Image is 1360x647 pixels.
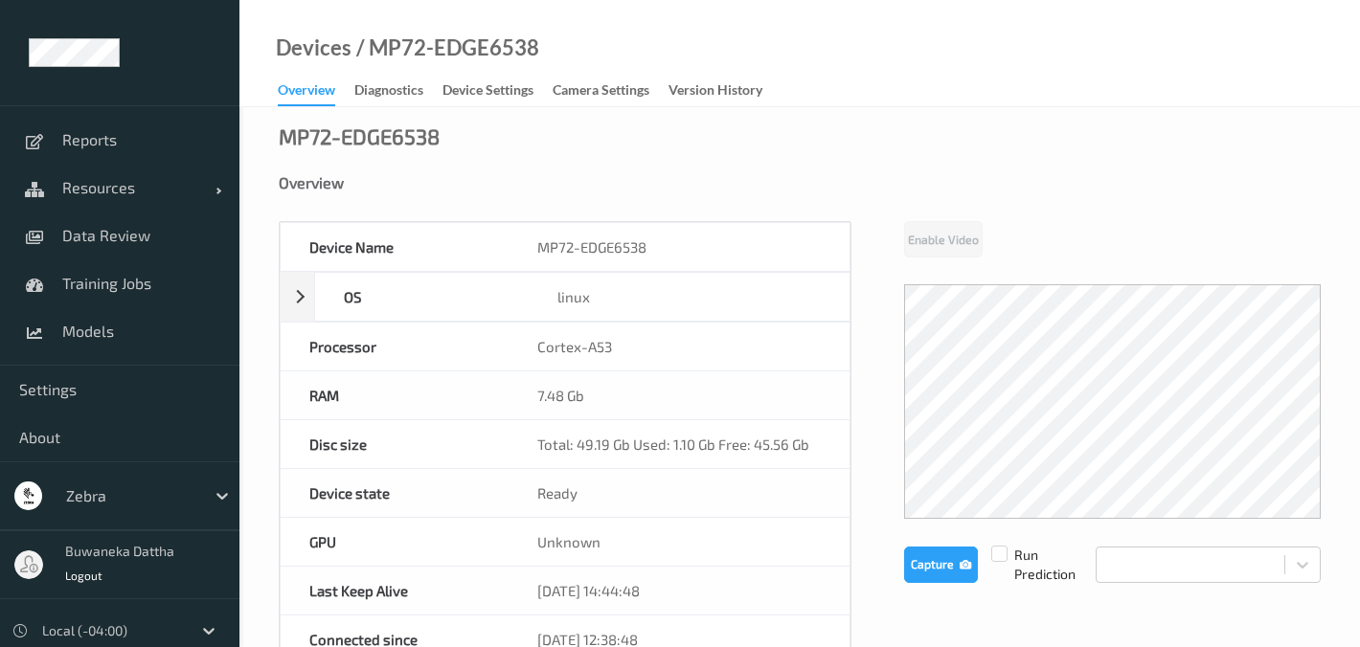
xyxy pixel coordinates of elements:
div: Overview [278,80,335,106]
div: Camera Settings [553,80,649,104]
div: GPU [281,518,509,566]
div: MP72-EDGE6538 [279,126,440,145]
a: Overview [278,78,354,106]
div: Diagnostics [354,80,423,104]
div: Unknown [509,518,850,566]
div: OS [315,273,529,321]
div: Ready [509,469,850,517]
div: 7.48 Gb [509,371,850,419]
div: RAM [281,371,509,419]
div: MP72-EDGE6538 [509,223,850,271]
div: Total: 49.19 Gb Used: 1.10 Gb Free: 45.56 Gb [509,420,850,468]
div: Cortex-A53 [509,323,850,370]
a: Camera Settings [553,78,669,104]
div: Device Name [281,223,509,271]
div: Device Settings [442,80,533,104]
button: Enable Video [904,221,983,257]
a: Devices [276,38,351,57]
a: Diagnostics [354,78,442,104]
div: Disc size [281,420,509,468]
div: [DATE] 14:44:48 [509,567,850,614]
div: Overview [279,173,1321,192]
div: Processor [281,323,509,370]
a: Version History [669,78,782,104]
div: Last Keep Alive [281,567,509,614]
div: OSlinux [280,272,850,322]
div: Device state [281,469,509,517]
button: Capture [904,547,978,583]
div: Version History [669,80,762,104]
span: Run Prediction [978,546,1095,584]
a: Device Settings [442,78,553,104]
div: / MP72-EDGE6538 [351,38,539,57]
div: linux [529,273,850,321]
